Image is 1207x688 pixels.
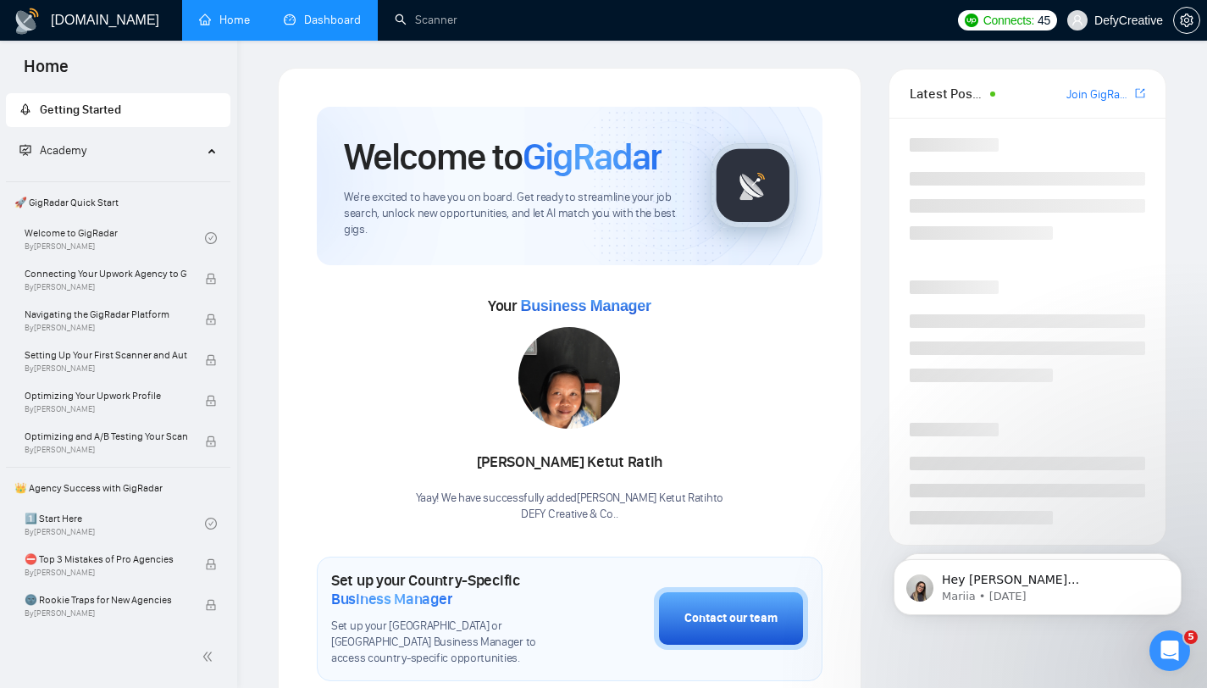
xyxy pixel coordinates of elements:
[331,619,569,667] span: Set up your [GEOGRAPHIC_DATA] or [GEOGRAPHIC_DATA] Business Manager to access country-specific op...
[518,327,620,429] img: 1708936426511-WhatsApp%20Image%202024-02-19%20at%2011.18.11.jpeg
[868,524,1207,642] iframe: Intercom notifications message
[25,505,205,542] a: 1️⃣ Start HereBy[PERSON_NAME]
[25,306,187,323] span: Navigating the GigRadar Platform
[1184,630,1198,644] span: 5
[205,558,217,570] span: lock
[40,103,121,117] span: Getting Started
[983,11,1034,30] span: Connects:
[19,143,86,158] span: Academy
[202,648,219,665] span: double-left
[205,354,217,366] span: lock
[1174,14,1199,27] span: setting
[1173,7,1200,34] button: setting
[25,219,205,257] a: Welcome to GigRadarBy[PERSON_NAME]
[416,448,723,477] div: [PERSON_NAME] Ketut Ratih
[25,404,187,414] span: By [PERSON_NAME]
[1149,630,1190,671] iframe: Intercom live chat
[25,323,187,333] span: By [PERSON_NAME]
[1071,14,1083,26] span: user
[1173,14,1200,27] a: setting
[25,282,187,292] span: By [PERSON_NAME]
[25,265,187,282] span: Connecting Your Upwork Agency to GigRadar
[523,134,662,180] span: GigRadar
[25,428,187,445] span: Optimizing and A/B Testing Your Scanner for Better Results
[19,103,31,115] span: rocket
[25,347,187,363] span: Setting Up Your First Scanner and Auto-Bidder
[205,313,217,325] span: lock
[344,190,684,238] span: We're excited to have you on board. Get ready to streamline your job search, unlock new opportuni...
[205,436,217,447] span: lock
[205,395,217,407] span: lock
[1135,86,1145,102] a: export
[395,13,457,27] a: searchScanner
[344,134,662,180] h1: Welcome to
[74,49,292,298] span: Hey [PERSON_NAME][EMAIL_ADDRESS][PERSON_NAME][DOMAIN_NAME], Looks like your Upwork agency DEFY Cr...
[25,608,187,619] span: By [PERSON_NAME]
[1038,11,1050,30] span: 45
[205,518,217,530] span: check-circle
[25,445,187,455] span: By [PERSON_NAME]
[25,387,187,404] span: Optimizing Your Upwork Profile
[416,491,723,523] div: Yaay! We have successfully added [PERSON_NAME] Ketut Ratih to
[25,551,187,568] span: ⛔ Top 3 Mistakes of Pro Agencies
[205,599,217,611] span: lock
[74,65,292,80] p: Message from Mariia, sent 3w ago
[19,144,31,156] span: fund-projection-screen
[910,83,986,104] span: Latest Posts from the GigRadar Community
[6,93,230,127] li: Getting Started
[8,186,229,219] span: 🚀 GigRadar Quick Start
[284,13,361,27] a: dashboardDashboard
[1066,86,1132,104] a: Join GigRadar Slack Community
[331,590,452,608] span: Business Manager
[1135,86,1145,100] span: export
[205,273,217,285] span: lock
[331,571,569,608] h1: Set up your Country-Specific
[14,8,41,35] img: logo
[684,609,778,628] div: Contact our team
[654,587,808,650] button: Contact our team
[40,143,86,158] span: Academy
[25,568,187,578] span: By [PERSON_NAME]
[965,14,978,27] img: upwork-logo.png
[25,591,187,608] span: 🌚 Rookie Traps for New Agencies
[711,143,795,228] img: gigradar-logo.png
[25,363,187,374] span: By [PERSON_NAME]
[520,297,651,314] span: Business Manager
[199,13,250,27] a: homeHome
[10,54,82,90] span: Home
[8,471,229,505] span: 👑 Agency Success with GigRadar
[416,507,723,523] p: DEFY Creative & Co. .
[205,232,217,244] span: check-circle
[488,297,651,315] span: Your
